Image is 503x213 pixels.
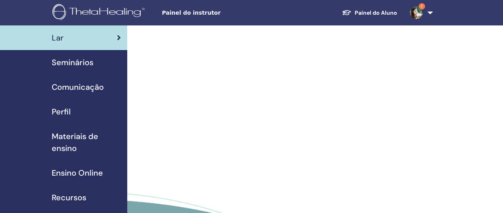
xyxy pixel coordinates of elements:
span: Seminários [52,56,93,68]
img: default.jpg [410,6,423,19]
span: Perfil [52,106,71,118]
a: Painel do Aluno [336,6,404,20]
img: graduation-cap-white.svg [342,9,352,16]
span: Comunicação [52,81,104,93]
span: Painel do instrutor [162,9,281,17]
span: Recursos [52,192,86,203]
span: Ensino Online [52,167,103,179]
span: Materiais de ensino [52,130,121,154]
span: 1 [419,3,425,10]
img: logo.png [52,4,148,22]
span: Lar [52,32,64,44]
